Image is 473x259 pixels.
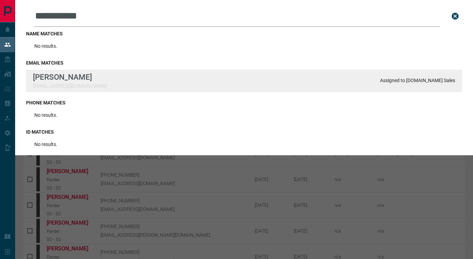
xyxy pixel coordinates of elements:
[26,31,462,36] h3: name matches
[448,9,462,23] button: close search bar
[34,142,57,147] p: No results.
[33,83,107,89] p: [EMAIL_ADDRESS][DOMAIN_NAME]
[26,60,462,66] h3: email matches
[33,72,107,81] p: [PERSON_NAME]
[26,129,462,135] h3: id matches
[380,78,455,83] p: Assigned to [DOMAIN_NAME] Sales
[26,100,462,105] h3: phone matches
[34,112,57,118] p: No results.
[34,43,57,49] p: No results.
